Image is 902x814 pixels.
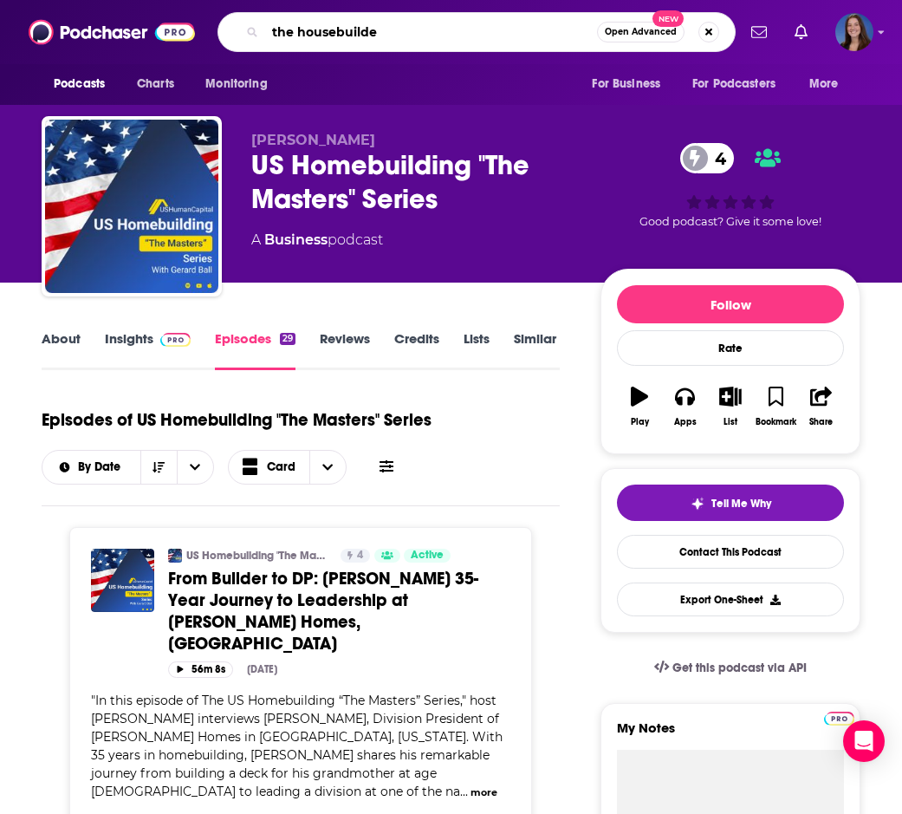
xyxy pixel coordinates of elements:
img: User Profile [835,13,873,51]
div: Share [809,417,833,427]
span: More [809,72,839,96]
span: New [652,10,684,27]
span: " [91,693,503,799]
a: Contact This Podcast [617,535,844,569]
button: Sort Direction [140,451,177,484]
span: Logged in as emmadonovan [835,13,873,51]
span: Tell Me Why [711,497,771,511]
a: 4 [341,549,370,563]
button: more [470,785,497,800]
button: tell me why sparkleTell Me Why [617,485,844,521]
button: Play [617,375,662,438]
h1: Episodes of US Homebuilding "The Masters" Series [42,409,432,431]
span: By Date [78,461,127,473]
div: Rate [617,330,844,366]
a: From Builder to DP: [PERSON_NAME] 35-Year Journey to Leadership at [PERSON_NAME] Homes, [GEOGRAPH... [168,568,510,654]
div: Bookmark [756,417,796,427]
a: Active [404,549,451,563]
button: open menu [177,451,213,484]
a: Charts [126,68,185,101]
a: About [42,330,81,370]
button: Follow [617,285,844,323]
span: For Podcasters [692,72,775,96]
span: For Business [592,72,660,96]
a: InsightsPodchaser Pro [105,330,191,370]
div: Apps [674,417,697,427]
button: Apps [662,375,707,438]
a: Episodes29 [215,330,295,370]
button: Show profile menu [835,13,873,51]
button: Export One-Sheet [617,583,844,616]
a: Business [264,231,328,248]
button: open menu [193,68,289,101]
button: Open AdvancedNew [597,22,685,42]
a: Reviews [320,330,370,370]
button: Choose View [228,450,347,485]
div: A podcast [251,230,383,251]
img: US Homebuilding "The Masters" Series [45,120,218,293]
span: Active [411,547,444,564]
a: Credits [394,330,439,370]
div: [DATE] [247,663,277,675]
span: ... [460,784,468,799]
button: open menu [42,461,140,473]
a: Similar [514,330,556,370]
span: [PERSON_NAME] [251,132,375,148]
span: In this episode of The US Homebuilding “The Masters” Series," host [PERSON_NAME] interviews [PERS... [91,693,503,799]
h2: Choose List sort [42,450,214,485]
div: Play [631,417,649,427]
a: US Homebuilding "The Masters" Series [186,549,329,563]
button: open menu [42,68,127,101]
label: My Notes [617,720,844,750]
button: List [708,375,753,438]
span: Monitoring [205,72,267,96]
img: Podchaser - Follow, Share and Rate Podcasts [29,16,195,49]
input: Search podcasts, credits, & more... [265,18,597,46]
span: Open Advanced [605,28,677,36]
a: 4 [680,143,735,173]
a: Show notifications dropdown [788,17,814,47]
button: open menu [580,68,682,101]
div: 4Good podcast? Give it some love! [600,132,860,239]
a: Get this podcast via API [640,647,821,689]
span: 4 [357,547,363,564]
button: Bookmark [753,375,798,438]
span: Get this podcast via API [672,661,807,675]
span: Podcasts [54,72,105,96]
span: 4 [698,143,735,173]
img: Podchaser Pro [160,333,191,347]
div: List [724,417,737,427]
a: Lists [464,330,490,370]
span: Card [267,461,295,473]
a: Show notifications dropdown [744,17,774,47]
button: open menu [681,68,801,101]
div: 29 [280,333,295,345]
span: Charts [137,72,174,96]
div: Open Intercom Messenger [843,720,885,762]
a: Pro website [824,709,854,726]
img: US Homebuilding "The Masters" Series [168,549,182,563]
img: Podchaser Pro [824,712,854,726]
span: Good podcast? Give it some love! [639,215,821,228]
button: Share [799,375,844,438]
img: tell me why sparkle [691,497,704,511]
div: Search podcasts, credits, & more... [217,12,736,52]
img: From Builder to DP: Jerry Dean's 35-Year Journey to Leadership at Drees Homes, Raleigh [91,549,154,612]
button: open menu [797,68,860,101]
button: 56m 8s [168,661,233,678]
span: From Builder to DP: [PERSON_NAME] 35-Year Journey to Leadership at [PERSON_NAME] Homes, [GEOGRAPH... [168,568,478,654]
